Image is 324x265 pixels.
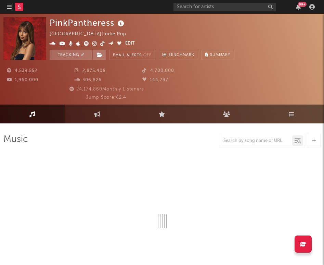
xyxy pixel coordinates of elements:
[7,69,37,73] span: 4,539,552
[50,30,134,38] div: [GEOGRAPHIC_DATA] | Indie Pop
[220,138,292,144] input: Search by song name or URL
[142,69,174,73] span: 4,700,000
[159,50,198,60] a: Benchmark
[75,78,102,82] span: 306,826
[50,17,126,28] div: PinkPantheress
[75,69,106,73] span: 2,875,408
[125,40,134,48] button: Edit
[50,50,92,60] button: Tracking
[296,4,301,10] button: 99+
[68,87,144,92] span: 24,174,860 Monthly Listeners
[143,53,152,57] em: Off
[173,3,276,11] input: Search for artists
[86,95,126,100] span: Jump Score: 62.4
[202,50,234,60] button: Summary
[298,2,307,7] div: 99 +
[109,50,155,60] button: Email AlertsOff
[210,53,230,57] span: Summary
[168,51,194,59] span: Benchmark
[142,78,168,82] span: 144,797
[7,78,38,82] span: 1,960,000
